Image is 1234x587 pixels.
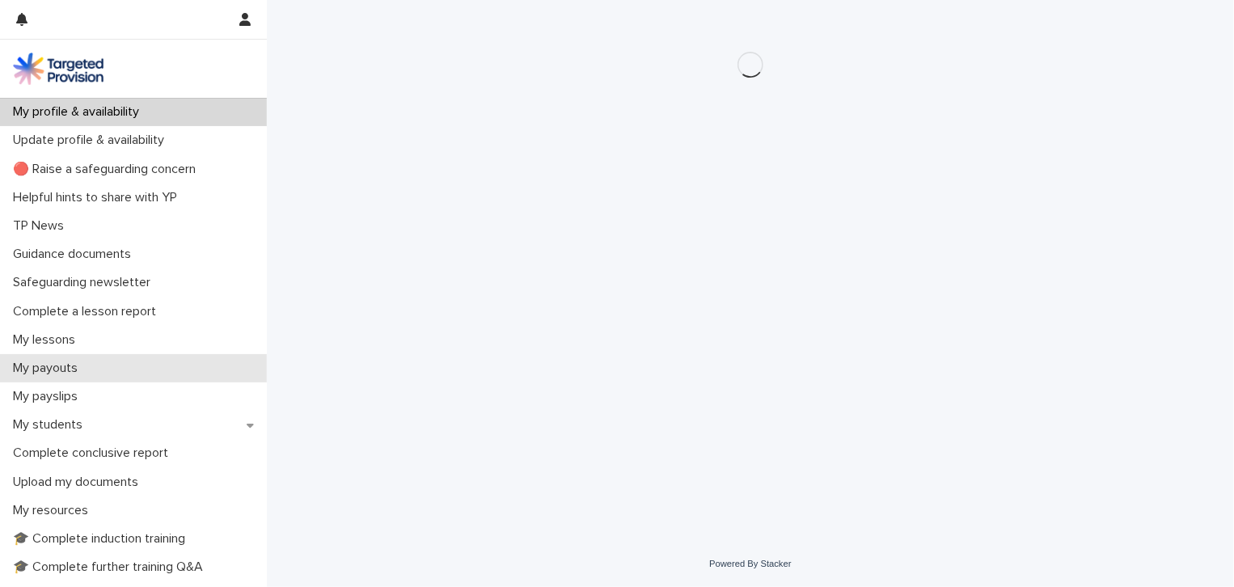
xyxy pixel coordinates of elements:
p: My profile & availability [6,104,152,120]
p: 🔴 Raise a safeguarding concern [6,162,209,177]
p: Safeguarding newsletter [6,275,163,290]
p: Complete conclusive report [6,446,181,461]
p: My payslips [6,389,91,404]
p: Helpful hints to share with YP [6,190,190,205]
p: 🎓 Complete induction training [6,531,198,547]
img: M5nRWzHhSzIhMunXDL62 [13,53,104,85]
a: Powered By Stacker [709,559,791,568]
p: Update profile & availability [6,133,177,148]
p: TP News [6,218,77,234]
p: Complete a lesson report [6,304,169,319]
p: My payouts [6,361,91,376]
p: Upload my documents [6,475,151,490]
p: My resources [6,503,101,518]
p: Guidance documents [6,247,144,262]
p: My lessons [6,332,88,348]
p: My students [6,417,95,433]
p: 🎓 Complete further training Q&A [6,560,216,575]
